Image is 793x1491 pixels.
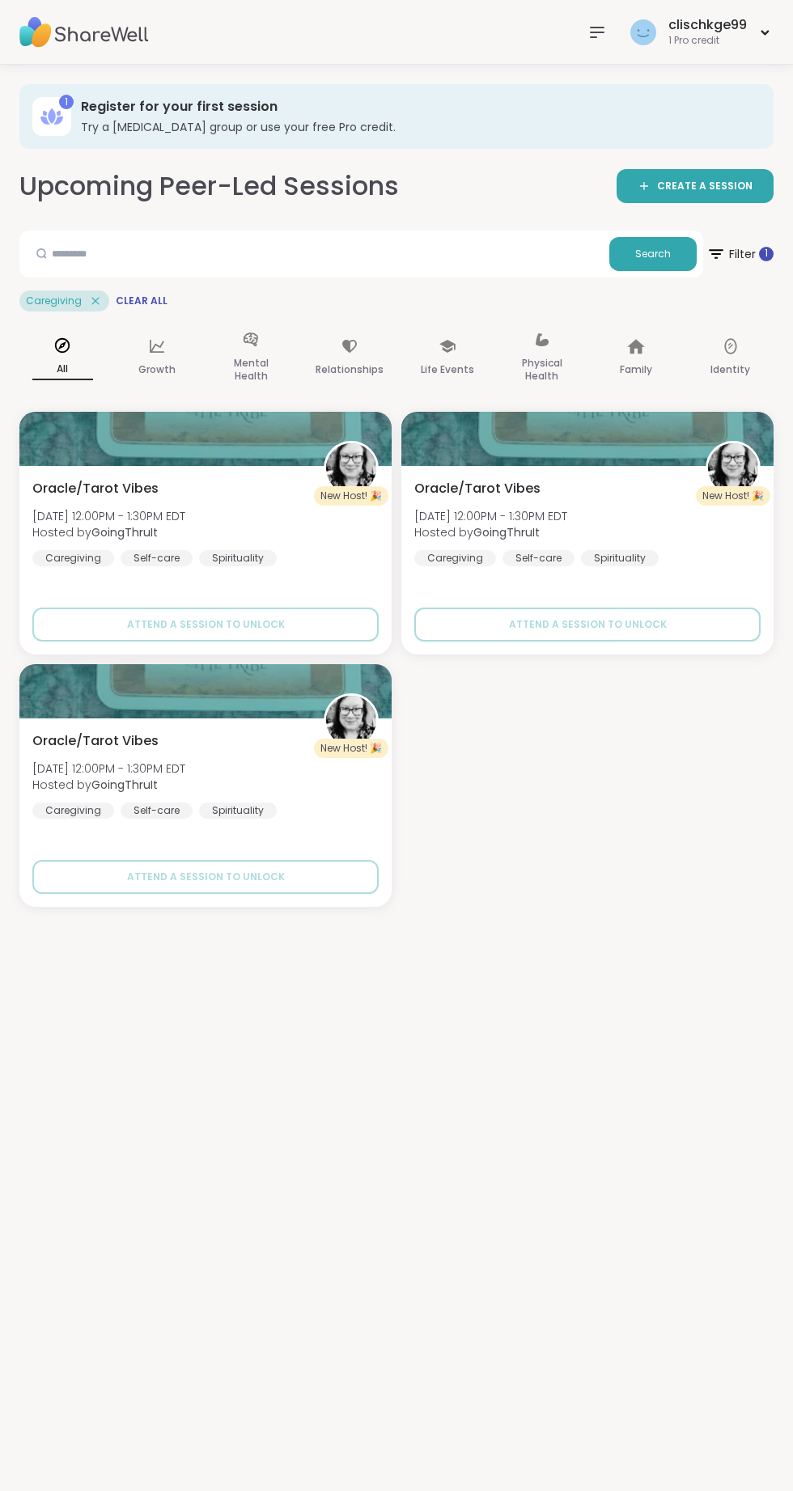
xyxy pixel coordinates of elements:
[81,98,751,116] h3: Register for your first session
[19,168,399,205] h2: Upcoming Peer-Led Sessions
[609,237,697,271] button: Search
[657,180,753,193] span: CREATE A SESSION
[127,870,285,884] span: Attend a session to unlock
[668,34,747,48] div: 1 Pro credit
[421,360,474,379] p: Life Events
[91,524,158,540] b: GoingThruIt
[314,486,388,506] div: New Host! 🎉
[19,4,149,61] img: ShareWell Nav Logo
[668,16,747,34] div: clischkge99
[635,247,671,261] span: Search
[630,19,656,45] img: clischkge99
[414,508,567,524] span: [DATE] 12:00PM - 1:30PM EDT
[32,479,159,498] span: Oracle/Tarot Vibes
[32,508,185,524] span: [DATE] 12:00PM - 1:30PM EDT
[620,360,652,379] p: Family
[414,524,567,540] span: Hosted by
[138,360,176,379] p: Growth
[511,354,572,386] p: Physical Health
[32,731,159,751] span: Oracle/Tarot Vibes
[326,443,376,493] img: GoingThruIt
[32,550,114,566] div: Caregiving
[706,231,774,277] button: Filter 1
[617,169,774,203] a: CREATE A SESSION
[81,119,751,135] h3: Try a [MEDICAL_DATA] group or use your free Pro credit.
[581,550,659,566] div: Spirituality
[503,550,575,566] div: Self-care
[26,294,82,307] span: Caregiving
[221,354,282,386] p: Mental Health
[116,294,168,307] span: Clear All
[199,803,277,819] div: Spirituality
[32,608,379,642] button: Attend a session to unlock
[414,608,761,642] button: Attend a session to unlock
[314,739,388,758] div: New Host! 🎉
[32,359,93,380] p: All
[706,235,774,273] span: Filter
[696,486,770,506] div: New Host! 🎉
[32,803,114,819] div: Caregiving
[121,550,193,566] div: Self-care
[316,360,384,379] p: Relationships
[199,550,277,566] div: Spirituality
[473,524,540,540] b: GoingThruIt
[121,803,193,819] div: Self-care
[414,550,496,566] div: Caregiving
[32,860,379,894] button: Attend a session to unlock
[32,777,185,793] span: Hosted by
[326,696,376,746] img: GoingThruIt
[710,360,750,379] p: Identity
[59,95,74,109] div: 1
[32,760,185,777] span: [DATE] 12:00PM - 1:30PM EDT
[32,524,185,540] span: Hosted by
[91,777,158,793] b: GoingThruIt
[127,617,285,632] span: Attend a session to unlock
[708,443,758,493] img: GoingThruIt
[509,617,667,632] span: Attend a session to unlock
[765,247,768,261] span: 1
[414,479,541,498] span: Oracle/Tarot Vibes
